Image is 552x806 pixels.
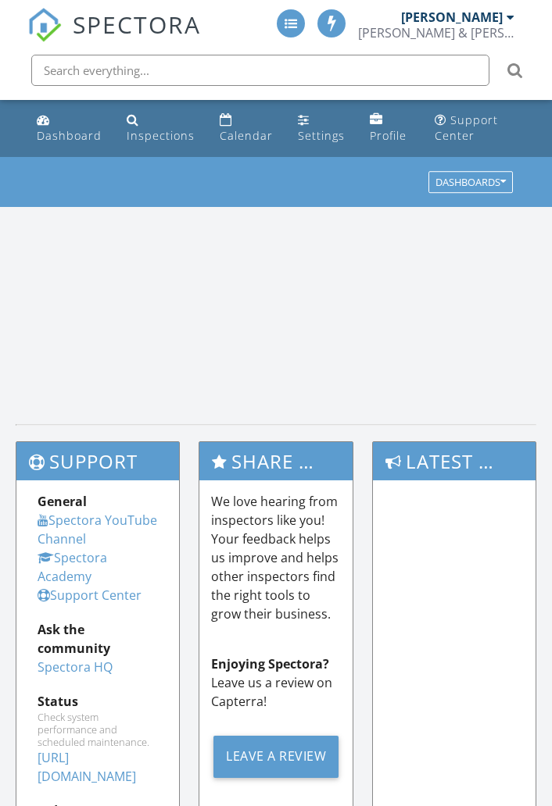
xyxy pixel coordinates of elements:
a: SPECTORA [27,21,201,54]
a: Support Center [38,587,142,604]
strong: General [38,493,87,510]
div: Settings [298,128,345,143]
div: Ask the community [38,620,158,658]
h3: Latest Updates [373,442,536,480]
h3: Share Your Spectora Experience [199,442,353,480]
button: Dashboards [428,172,513,194]
div: Leave a Review [213,736,339,778]
a: Calendar [213,106,279,151]
div: Dashboards [436,177,506,188]
a: Spectora HQ [38,658,113,676]
a: Leave a Review [211,723,341,790]
div: Calendar [220,128,273,143]
div: Check system performance and scheduled maintenance. [38,711,158,748]
a: Dashboard [30,106,108,151]
div: Inspections [127,128,195,143]
img: The Best Home Inspection Software - Spectora [27,8,62,42]
div: Support Center [435,112,498,143]
div: Status [38,692,158,711]
h3: Support [16,442,179,480]
div: Dashboard [37,128,102,143]
a: Profile [364,106,415,151]
a: Spectora Academy [38,549,107,585]
a: [URL][DOMAIN_NAME] [38,749,136,785]
span: SPECTORA [73,8,201,41]
a: Inspections [120,106,201,151]
strong: Enjoying Spectora? [211,655,329,672]
div: Bryan & Bryan Inspections [358,25,514,41]
a: Settings [292,106,351,151]
a: Support Center [428,106,522,151]
p: We love hearing from inspectors like you! Your feedback helps us improve and helps other inspecto... [211,492,341,623]
p: Leave us a review on Capterra! [211,654,341,711]
div: [PERSON_NAME] [401,9,503,25]
input: Search everything... [31,55,489,86]
div: Profile [370,128,407,143]
a: Spectora YouTube Channel [38,512,157,547]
